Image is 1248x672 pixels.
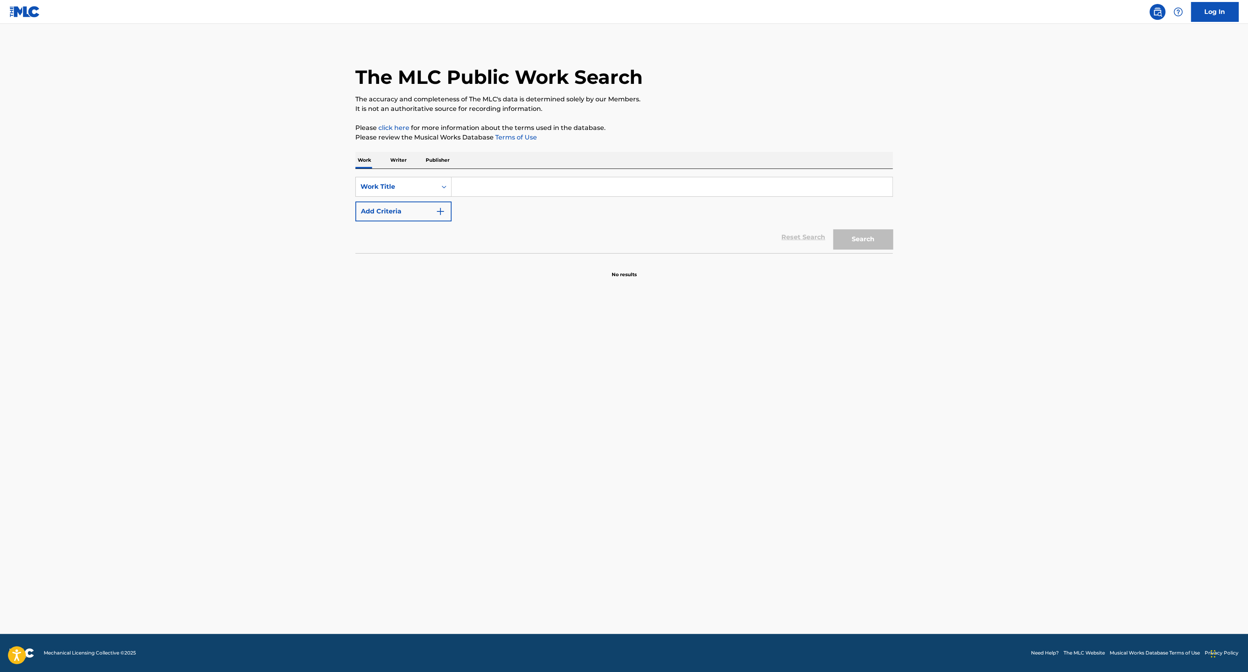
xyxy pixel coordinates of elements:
[1173,7,1183,17] img: help
[44,649,136,657] span: Mechanical Licensing Collective © 2025
[494,134,537,141] a: Terms of Use
[355,95,893,104] p: The accuracy and completeness of The MLC's data is determined solely by our Members.
[378,124,409,132] a: click here
[355,177,893,253] form: Search Form
[355,104,893,114] p: It is not an authoritative source for recording information.
[388,152,409,168] p: Writer
[1208,634,1248,672] div: Widget de chat
[1110,649,1200,657] a: Musical Works Database Terms of Use
[423,152,452,168] p: Publisher
[612,261,637,278] p: No results
[1211,642,1215,666] div: Glisser
[1170,4,1186,20] div: Help
[360,182,432,192] div: Work Title
[1064,649,1105,657] a: The MLC Website
[355,133,893,142] p: Please review the Musical Works Database
[1031,649,1059,657] a: Need Help?
[1191,2,1238,22] a: Log In
[355,201,452,221] button: Add Criteria
[1205,649,1238,657] a: Privacy Policy
[355,152,374,168] p: Work
[1208,634,1248,672] iframe: Chat Widget
[355,65,643,89] h1: The MLC Public Work Search
[10,648,34,658] img: logo
[1153,7,1162,17] img: search
[355,123,893,133] p: Please for more information about the terms used in the database.
[436,207,445,216] img: 9d2ae6d4665cec9f34b9.svg
[10,6,40,17] img: MLC Logo
[1149,4,1165,20] a: Public Search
